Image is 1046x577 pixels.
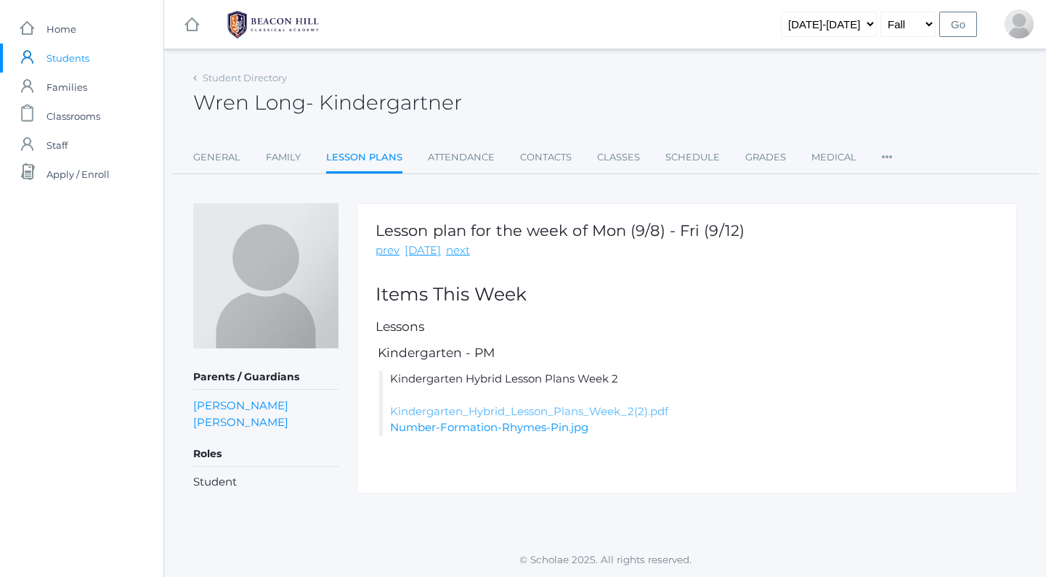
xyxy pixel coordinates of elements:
span: Home [46,15,76,44]
span: Students [46,44,89,73]
h5: Parents / Guardians [193,365,338,390]
span: Apply / Enroll [46,160,110,189]
a: [DATE] [405,242,441,259]
h2: Wren Long [193,91,462,114]
img: Wren Long [193,203,338,348]
a: Contacts [520,143,572,172]
a: Family [266,143,301,172]
a: next [446,242,470,259]
h2: Items This Week [376,285,998,305]
a: Attendance [428,143,495,172]
a: prev [376,242,400,259]
a: [PERSON_NAME] [193,397,288,414]
span: Classrooms [46,102,100,131]
img: BHCALogos-05-308ed15e86a5a0abce9b8dd61676a3503ac9727e845dece92d48e8588c001991.png [219,7,328,43]
a: Kindergarten_Hybrid_Lesson_Plans_Week_2(2).pdf [390,404,668,418]
a: Classes [597,143,640,172]
input: Go [939,12,977,37]
span: Families [46,73,87,102]
h5: Kindergarten - PM [376,346,998,360]
a: Lesson Plans [326,143,402,174]
div: Stephen Long [1005,9,1034,38]
a: Schedule [665,143,720,172]
li: Kindergarten Hybrid Lesson Plans Week 2 [379,371,998,436]
span: Staff [46,131,68,160]
h5: Lessons [376,320,998,334]
a: Number-Formation-Rhymes-Pin.jpg [390,420,588,434]
span: - Kindergartner [306,90,462,115]
p: © Scholae 2025. All rights reserved. [164,552,1046,567]
a: General [193,143,240,172]
a: Grades [745,143,786,172]
a: Student Directory [203,72,287,83]
a: Medical [811,143,856,172]
h1: Lesson plan for the week of Mon (9/8) - Fri (9/12) [376,222,745,239]
a: [PERSON_NAME] [193,414,288,430]
h5: Roles [193,442,338,467]
li: Student [193,474,338,491]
